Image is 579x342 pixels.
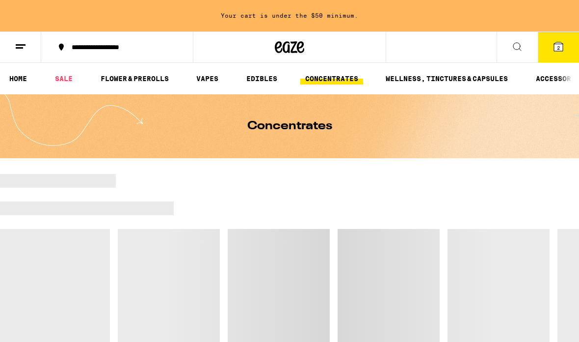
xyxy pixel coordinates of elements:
[557,45,560,51] span: 2
[381,73,513,85] a: WELLNESS, TINCTURES & CAPSULES
[50,73,78,85] a: SALE
[247,120,332,132] h1: Concentrates
[4,73,32,85] a: HOME
[241,73,282,85] a: EDIBLES
[191,73,223,85] a: VAPES
[96,73,174,85] a: FLOWER & PREROLLS
[300,73,363,85] a: CONCENTRATES
[538,32,579,62] button: 2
